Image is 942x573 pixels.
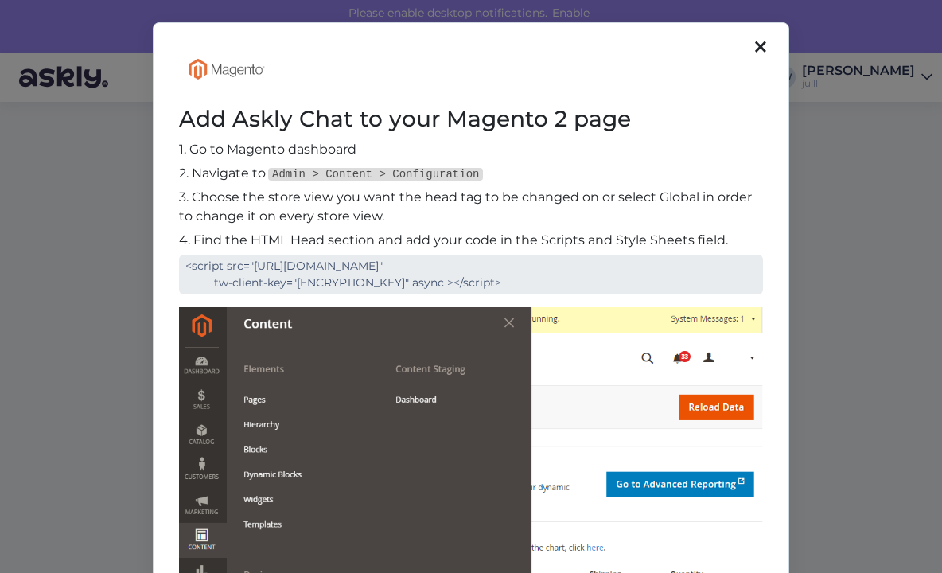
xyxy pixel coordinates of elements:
[179,103,763,134] h2: Add Askly Chat to your Magento 2 page
[179,55,274,84] img: Magento 2
[179,255,763,294] textarea: <script src="[URL][DOMAIN_NAME]" tw-client-key="[ENCRYPTION_KEY]" async ></script>
[268,168,483,181] code: Admin > Content > Configuration
[179,140,763,159] p: 1. Go to Magento dashboard
[179,188,763,226] p: 3. Choose the store view you want the head tag to be changed on or select Global in order to chan...
[179,164,763,183] p: 2. Navigate to
[179,231,763,250] p: 4. Find the HTML Head section and add your code in the Scripts and Style Sheets field.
